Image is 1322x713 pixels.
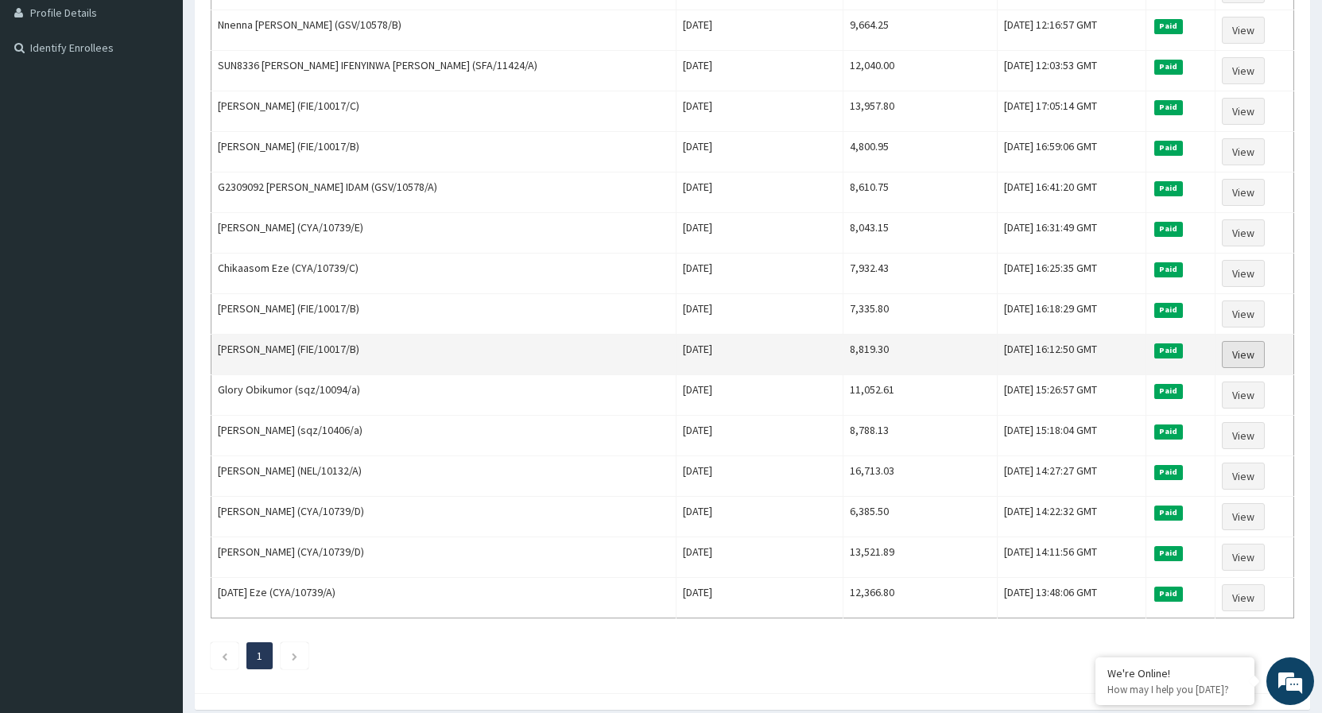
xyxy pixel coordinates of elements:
a: View [1222,219,1265,246]
td: 6,385.50 [843,497,997,537]
span: Paid [1154,465,1183,479]
td: 12,366.80 [843,578,997,618]
td: 9,664.25 [843,10,997,51]
td: [PERSON_NAME] (NEL/10132/A) [211,456,677,497]
a: View [1222,544,1265,571]
span: Paid [1154,587,1183,601]
td: 4,800.95 [843,132,997,172]
textarea: Type your message and hit 'Enter' [8,434,303,490]
td: [DATE] 17:05:14 GMT [998,91,1146,132]
td: [DATE] [677,375,843,416]
td: [DATE] [677,335,843,375]
td: [DATE] 16:18:29 GMT [998,294,1146,335]
a: View [1222,57,1265,84]
td: 12,040.00 [843,51,997,91]
a: View [1222,17,1265,44]
td: 8,610.75 [843,172,997,213]
td: [DATE] 14:22:32 GMT [998,497,1146,537]
td: [PERSON_NAME] (CYA/10739/E) [211,213,677,254]
td: [DATE] [677,172,843,213]
td: [DATE] 15:18:04 GMT [998,416,1146,456]
td: Nnenna [PERSON_NAME] (GSV/10578/B) [211,10,677,51]
td: 13,521.89 [843,537,997,578]
td: [DATE] 12:16:57 GMT [998,10,1146,51]
td: [PERSON_NAME] (FIE/10017/C) [211,91,677,132]
span: Paid [1154,384,1183,398]
a: View [1222,260,1265,287]
td: [DATE] 12:03:53 GMT [998,51,1146,91]
span: Paid [1154,424,1183,439]
td: SUN8336 [PERSON_NAME] IFENYINWA [PERSON_NAME] (SFA/11424/A) [211,51,677,91]
td: 16,713.03 [843,456,997,497]
a: View [1222,300,1265,327]
td: [DATE] [677,254,843,294]
td: [PERSON_NAME] (sqz/10406/a) [211,416,677,456]
td: [DATE] 15:26:57 GMT [998,375,1146,416]
a: Page 1 is your current page [257,649,262,663]
a: View [1222,138,1265,165]
td: [DATE] [677,416,843,456]
td: [DATE] [677,456,843,497]
span: Paid [1154,262,1183,277]
a: Previous page [221,649,228,663]
td: [DATE] 16:41:20 GMT [998,172,1146,213]
p: How may I help you today? [1107,683,1243,696]
td: [DATE] [677,294,843,335]
span: Paid [1154,100,1183,114]
td: 8,043.15 [843,213,997,254]
td: [DATE] 16:25:35 GMT [998,254,1146,294]
td: [DATE] [677,132,843,172]
td: [DATE] [677,578,843,618]
td: Chikaasom Eze (CYA/10739/C) [211,254,677,294]
span: We're online! [92,200,219,361]
td: Glory Obikumor (sqz/10094/a) [211,375,677,416]
a: View [1222,341,1265,368]
td: [PERSON_NAME] (FIE/10017/B) [211,132,677,172]
td: [DATE] [677,497,843,537]
td: [PERSON_NAME] (FIE/10017/B) [211,335,677,375]
td: [DATE] 14:11:56 GMT [998,537,1146,578]
span: Paid [1154,303,1183,317]
td: [DATE] 16:12:50 GMT [998,335,1146,375]
a: View [1222,179,1265,206]
td: [DATE] [677,10,843,51]
td: [DATE] [677,91,843,132]
td: [PERSON_NAME] (CYA/10739/D) [211,537,677,578]
td: [DATE] 16:59:06 GMT [998,132,1146,172]
div: Chat with us now [83,89,267,110]
span: Paid [1154,222,1183,236]
td: [DATE] Eze (CYA/10739/A) [211,578,677,618]
td: [DATE] [677,51,843,91]
img: d_794563401_company_1708531726252_794563401 [29,79,64,119]
td: 11,052.61 [843,375,997,416]
td: 13,957.80 [843,91,997,132]
td: [DATE] 16:31:49 GMT [998,213,1146,254]
span: Paid [1154,141,1183,155]
a: View [1222,584,1265,611]
a: View [1222,463,1265,490]
span: Paid [1154,506,1183,520]
td: 8,819.30 [843,335,997,375]
div: Minimize live chat window [261,8,299,46]
td: [DATE] 13:48:06 GMT [998,578,1146,618]
span: Paid [1154,343,1183,358]
td: G2309092 [PERSON_NAME] IDAM (GSV/10578/A) [211,172,677,213]
a: View [1222,503,1265,530]
a: View [1222,422,1265,449]
span: Paid [1154,19,1183,33]
td: 7,932.43 [843,254,997,294]
a: Next page [291,649,298,663]
div: We're Online! [1107,666,1243,680]
td: [PERSON_NAME] (FIE/10017/B) [211,294,677,335]
td: 8,788.13 [843,416,997,456]
span: Paid [1154,181,1183,196]
td: [DATE] [677,213,843,254]
span: Paid [1154,546,1183,560]
td: [DATE] [677,537,843,578]
td: 7,335.80 [843,294,997,335]
td: [PERSON_NAME] (CYA/10739/D) [211,497,677,537]
a: View [1222,382,1265,409]
span: Paid [1154,60,1183,74]
a: View [1222,98,1265,125]
td: [DATE] 14:27:27 GMT [998,456,1146,497]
